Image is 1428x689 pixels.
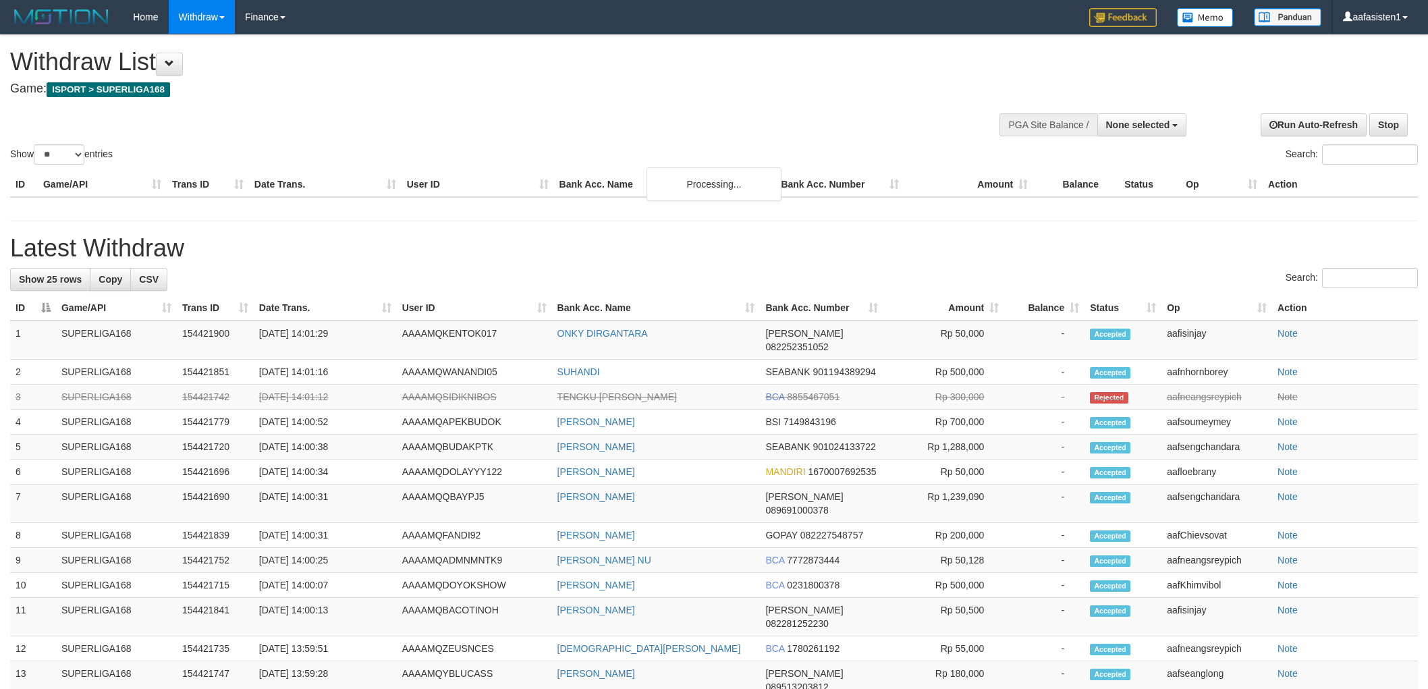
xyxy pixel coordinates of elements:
img: Button%20Memo.svg [1177,8,1234,27]
span: SEABANK [765,441,810,452]
span: Copy 1670007692535 to clipboard [808,466,876,477]
span: None selected [1106,119,1170,130]
td: - [1004,523,1084,548]
th: Date Trans.: activate to sort column ascending [254,296,397,321]
td: - [1004,460,1084,485]
span: Accepted [1090,644,1130,655]
td: 8 [10,523,56,548]
th: Bank Acc. Name: activate to sort column ascending [552,296,761,321]
span: [PERSON_NAME] [765,328,843,339]
td: - [1004,548,1084,573]
th: Balance [1033,172,1119,197]
input: Search: [1322,268,1418,288]
span: Show 25 rows [19,274,82,285]
a: Note [1278,466,1298,477]
td: Rp 50,500 [883,598,1004,636]
span: Copy 7772873444 to clipboard [787,555,840,566]
td: 154421779 [177,410,254,435]
td: Rp 50,000 [883,460,1004,485]
td: Rp 200,000 [883,523,1004,548]
th: Status: activate to sort column ascending [1084,296,1161,321]
span: GOPAY [765,530,797,541]
td: [DATE] 13:59:51 [254,636,397,661]
span: Copy [99,274,122,285]
td: 154421715 [177,573,254,598]
span: BCA [765,555,784,566]
td: 154421841 [177,598,254,636]
span: Accepted [1090,555,1130,567]
a: Note [1278,366,1298,377]
th: Game/API: activate to sort column ascending [56,296,177,321]
span: Copy 7149843196 to clipboard [784,416,836,427]
td: [DATE] 14:00:25 [254,548,397,573]
td: - [1004,321,1084,360]
td: 3 [10,385,56,410]
td: AAAAMQBUDAKPTK [397,435,552,460]
td: AAAAMQDOLAYYY122 [397,460,552,485]
span: Copy 1780261192 to clipboard [787,643,840,654]
a: [PERSON_NAME] [557,441,635,452]
span: Copy 082252351052 to clipboard [765,341,828,352]
td: 154421720 [177,435,254,460]
td: 154421690 [177,485,254,523]
td: 7 [10,485,56,523]
th: Amount: activate to sort column ascending [883,296,1004,321]
span: Accepted [1090,417,1130,429]
td: 12 [10,636,56,661]
th: Balance: activate to sort column ascending [1004,296,1084,321]
span: Accepted [1090,492,1130,503]
label: Search: [1286,268,1418,288]
td: AAAAMQBACOTINOH [397,598,552,636]
td: [DATE] 14:01:16 [254,360,397,385]
a: Note [1278,491,1298,502]
td: SUPERLIGA168 [56,573,177,598]
a: [PERSON_NAME] [557,491,635,502]
td: [DATE] 14:00:31 [254,485,397,523]
span: [PERSON_NAME] [765,491,843,502]
a: [DEMOGRAPHIC_DATA][PERSON_NAME] [557,643,741,654]
td: SUPERLIGA168 [56,410,177,435]
th: ID: activate to sort column descending [10,296,56,321]
td: - [1004,435,1084,460]
a: Note [1278,391,1298,402]
td: SUPERLIGA168 [56,485,177,523]
span: Accepted [1090,367,1130,379]
td: SUPERLIGA168 [56,360,177,385]
th: Game/API [38,172,167,197]
td: AAAAMQADMNMNTK9 [397,548,552,573]
td: AAAAMQAPEKBUDOK [397,410,552,435]
h1: Latest Withdraw [10,235,1418,262]
span: BCA [765,391,784,402]
span: BCA [765,643,784,654]
td: 5 [10,435,56,460]
span: Copy 0231800378 to clipboard [787,580,840,590]
a: Note [1278,328,1298,339]
h4: Game: [10,82,939,96]
th: Action [1263,172,1418,197]
span: ISPORT > SUPERLIGA168 [47,82,170,97]
td: SUPERLIGA168 [56,460,177,485]
td: - [1004,410,1084,435]
a: Copy [90,268,131,291]
td: AAAAMQWANANDI05 [397,360,552,385]
th: Op [1180,172,1263,197]
span: Accepted [1090,329,1130,340]
td: Rp 700,000 [883,410,1004,435]
td: AAAAMQKENTOK017 [397,321,552,360]
img: panduan.png [1254,8,1321,26]
td: aafloebrany [1161,460,1272,485]
span: Copy 901024133722 to clipboard [813,441,875,452]
td: Rp 500,000 [883,573,1004,598]
span: Accepted [1090,669,1130,680]
label: Search: [1286,144,1418,165]
span: Copy 082281252230 to clipboard [765,618,828,629]
th: Amount [904,172,1033,197]
a: Note [1278,580,1298,590]
span: SEABANK [765,366,810,377]
td: aafneangsreypich [1161,636,1272,661]
td: AAAAMQSIDIKNIBOS [397,385,552,410]
th: User ID: activate to sort column ascending [397,296,552,321]
td: aafChievsovat [1161,523,1272,548]
td: Rp 500,000 [883,360,1004,385]
span: Copy 901194389294 to clipboard [813,366,875,377]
